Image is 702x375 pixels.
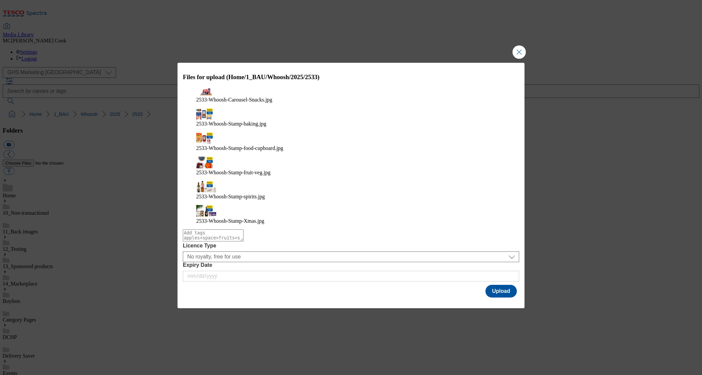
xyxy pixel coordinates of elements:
figcaption: 2533-Whoosh-Carousel-Snacks.jpg [196,97,506,103]
img: preview [196,157,216,168]
figcaption: 2533-Whoosh-Stamp-Xmas.jpg [196,218,506,224]
div: Modal [178,63,524,308]
img: preview [196,108,216,120]
button: Upload [485,285,517,298]
img: preview [196,205,216,217]
img: preview [196,181,216,193]
label: Licence Type [183,243,519,249]
button: Close Modal [512,45,526,59]
h3: Files for upload (Home/1_BAU/Whoosh/2025/2533) [183,73,519,81]
img: preview [196,87,216,96]
figcaption: 2533-Whoosh-Stamp-food-cupboard.jpg [196,145,506,151]
figcaption: 2533-Whoosh-Stamp-fruit-veg.jpg [196,170,506,176]
label: Expiry Date [183,262,519,268]
img: preview [196,132,216,144]
figcaption: 2533-Whoosh-Stamp-spirits.jpg [196,194,506,200]
figcaption: 2533-Whoosh-Stamp-baking.jpg [196,121,506,127]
